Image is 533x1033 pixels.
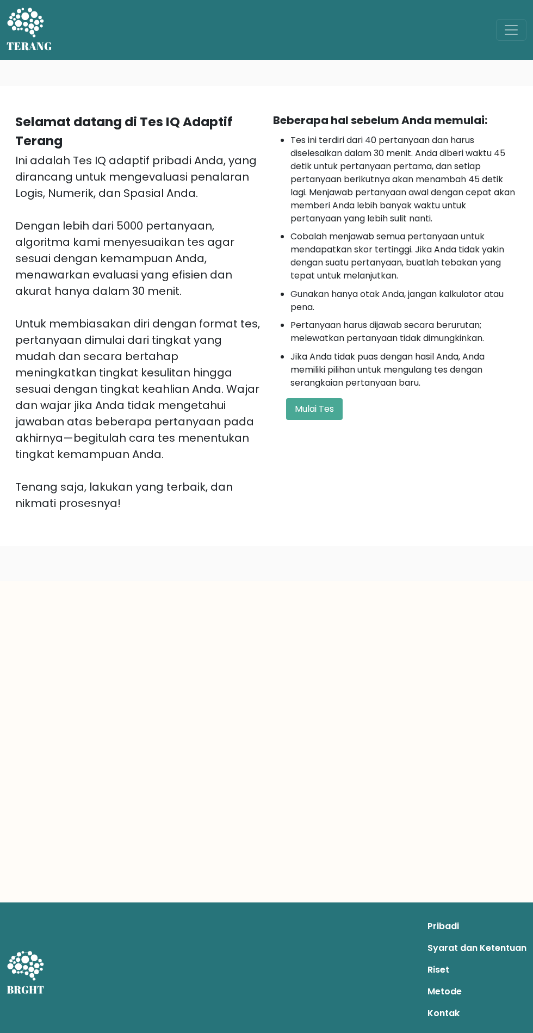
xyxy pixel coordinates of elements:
[295,403,334,415] font: Mulai Tes
[286,398,343,420] button: Mulai Tes
[15,316,260,462] font: Untuk membiasakan diri dengan format tes, pertanyaan dimulai dari tingkat yang mudah dan secara b...
[427,937,526,959] a: Syarat dan Ketentuan
[7,39,52,53] font: TERANG
[15,153,257,201] font: Ini adalah Tes IQ adaptif pribadi Anda, yang dirancang untuk mengevaluasi penalaran Logis, Numeri...
[427,1003,526,1024] a: Kontak
[290,288,504,313] font: Gunakan hanya otak Anda, jangan kalkulator atau pena.
[427,985,462,998] font: Metode
[427,963,449,976] font: Riset
[7,4,52,55] a: TERANG
[290,319,484,344] font: Pertanyaan harus dijawab secara berurutan; melewatkan pertanyaan tidak dimungkinkan.
[273,113,487,128] font: Beberapa hal sebelum Anda memulai:
[427,916,526,937] a: Pribadi
[15,218,234,299] font: Dengan lebih dari 5000 pertanyaan, algoritma kami menyesuaikan tes agar sesuai dengan kemampuan A...
[290,350,485,389] font: Jika Anda tidak puas dengan hasil Anda, Anda memiliki pilihan untuk mengulang tes dengan serangka...
[427,942,526,954] font: Syarat dan Ketentuan
[427,920,459,932] font: Pribadi
[290,134,515,225] font: Tes ini terdiri dari 40 pertanyaan dan harus diselesaikan dalam 30 menit. Anda diberi waktu 45 de...
[15,113,233,150] font: Selamat datang di Tes IQ Adaptif Terang
[290,230,504,282] font: Cobalah menjawab semua pertanyaan untuk mendapatkan skor tertinggi. Jika Anda tidak yakin dengan ...
[427,1007,460,1019] font: Kontak
[15,479,233,511] font: Tenang saja, lakukan yang terbaik, dan nikmati prosesnya!
[496,19,526,41] button: Alihkan navigasi
[427,981,526,1003] a: Metode
[427,959,526,981] a: Riset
